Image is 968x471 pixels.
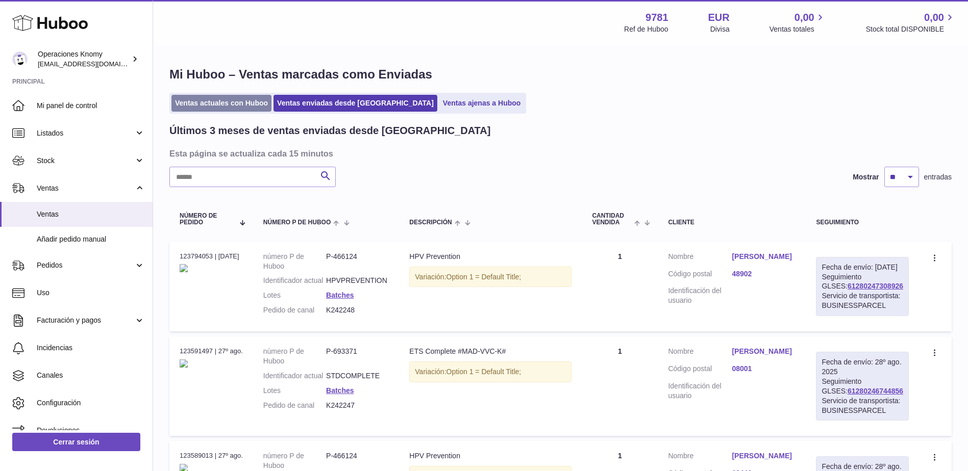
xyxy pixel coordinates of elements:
a: 48902 [732,269,796,279]
a: Ventas enviadas desde [GEOGRAPHIC_DATA] [274,95,437,112]
dt: Nombre [668,252,732,264]
dt: Lotes [263,291,326,300]
div: Fecha de envío: [DATE] [822,263,903,272]
dt: número P de Huboo [263,347,326,366]
strong: EUR [708,11,730,24]
div: Fecha de envío: 28º ago. 2025 [822,357,903,377]
div: Servicio de transportista: BUSINESSPARCEL [822,396,903,415]
a: [PERSON_NAME] [732,451,796,461]
dt: Lotes [263,386,326,396]
div: Divisa [710,24,730,34]
h1: Mi Huboo – Ventas marcadas como Enviadas [169,66,952,83]
div: Operaciones Knomy [38,49,130,69]
dd: STDCOMPLETE [326,371,389,381]
dd: P-466124 [326,451,389,470]
span: Listados [37,128,134,138]
span: 0,00 [795,11,814,24]
a: 0,00 Stock total DISPONIBLE [866,11,956,34]
div: 123794053 | [DATE] [180,252,243,261]
div: Ref de Huboo [624,24,668,34]
div: 123591497 | 27º ago. [180,347,243,356]
td: 1 [582,242,658,331]
a: 0,00 Ventas totales [770,11,826,34]
span: Ventas [37,184,134,193]
dd: P-693371 [326,347,389,366]
dt: Nombre [668,451,732,463]
img: producto-ETS-complete-esp.png [180,359,188,368]
dt: Pedido de canal [263,401,326,410]
label: Mostrar [853,172,879,182]
span: Incidencias [37,343,145,353]
a: Ventas ajenas a Huboo [439,95,525,112]
dd: HPVPREVENTION [326,276,389,285]
div: 123589013 | 27º ago. [180,451,243,460]
dt: Identificación del usuario [668,286,732,305]
span: Devoluciones [37,426,145,435]
a: 61280246744856 [848,387,903,395]
dd: K242247 [326,401,389,410]
span: número P de Huboo [263,219,331,226]
a: [PERSON_NAME] [732,347,796,356]
span: Descripción [409,219,452,226]
span: Número de pedido [180,213,234,226]
dt: Nombre [668,347,732,359]
dt: Pedido de canal [263,305,326,315]
span: Canales [37,371,145,380]
span: Stock [37,156,134,166]
span: Uso [37,288,145,298]
dt: Código postal [668,269,732,281]
a: Batches [326,386,354,395]
div: Variación: [409,267,572,287]
span: Option 1 = Default Title; [446,273,522,281]
span: Facturación y pagos [37,316,134,325]
dt: Identificación del usuario [668,381,732,401]
span: Ventas [37,210,145,219]
span: Configuración [37,398,145,408]
div: HPV Prevention [409,451,572,461]
dt: número P de Huboo [263,252,326,271]
a: 08001 [732,364,796,374]
div: Seguimiento [816,219,909,226]
dt: Identificador actual [263,276,326,285]
span: [EMAIL_ADDRESS][DOMAIN_NAME] [38,60,150,68]
span: Mi panel de control [37,101,145,111]
dt: Identificador actual [263,371,326,381]
div: Seguimiento GLSES: [816,257,909,316]
div: Servicio de transportista: BUSINESSPARCEL [822,291,903,310]
div: ETS Complete #MAD-VVC-K# [409,347,572,356]
h3: Esta página se actualiza cada 15 minutos [169,148,949,159]
td: 1 [582,336,658,436]
dt: Código postal [668,364,732,376]
img: operaciones@selfkit.com [12,51,28,67]
span: Option 1 = Default Title; [446,368,522,376]
div: Seguimiento GLSES: [816,352,909,421]
strong: 9781 [646,11,668,24]
span: Añadir pedido manual [37,234,145,244]
a: Cerrar sesión [12,433,140,451]
h2: Últimos 3 meses de ventas enviadas desde [GEOGRAPHIC_DATA] [169,124,490,138]
span: entradas [924,172,952,182]
span: Cantidad vendida [592,213,632,226]
a: [PERSON_NAME] [732,252,796,261]
span: Stock total DISPONIBLE [866,24,956,34]
div: Variación: [409,361,572,382]
div: Cliente [668,219,796,226]
span: Pedidos [37,260,134,270]
a: Ventas actuales con Huboo [171,95,271,112]
dd: P-466124 [326,252,389,271]
a: Batches [326,291,354,299]
img: Knomy_HPV_3Dmockup_f182cbe9-ac4f-4bc0-9b5b-6cb0ee33e66f.jpg [180,264,188,272]
span: 0,00 [924,11,944,24]
span: Ventas totales [770,24,826,34]
div: HPV Prevention [409,252,572,261]
dd: K242248 [326,305,389,315]
a: 61280247308926 [848,282,903,290]
dt: número P de Huboo [263,451,326,470]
